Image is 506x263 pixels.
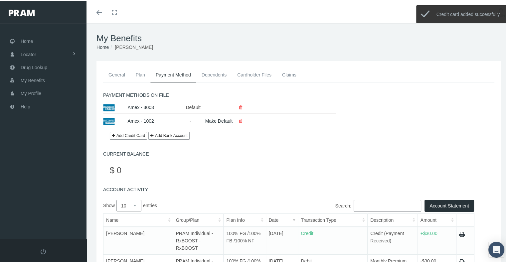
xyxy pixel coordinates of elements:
[103,186,494,191] h5: ACCOUNT ACTIVITY
[173,212,224,225] th: Group/Plan: activate to sort column ascending
[21,99,30,112] span: Help
[96,43,109,49] a: Home
[418,212,456,225] th: Amount: activate to sort column ascending
[368,212,418,225] th: Description: activate to sort column ascending
[301,229,313,235] span: Credit
[116,198,141,210] select: Showentries
[21,60,47,72] span: Drug Lookup
[103,116,115,124] img: american_express.png
[115,43,153,49] span: [PERSON_NAME]
[103,91,494,97] h5: PAYMENT METHODS ON FILE
[205,117,233,122] a: Make Default
[148,131,190,138] button: Add Bank Account
[301,257,312,262] span: Debit
[269,229,283,235] span: [DATE]
[459,230,465,236] a: Print
[289,198,421,210] label: Search:
[269,257,283,262] span: [DATE]
[226,229,260,242] span: 100% FG /100% FB /100% NF
[103,198,289,210] label: Show entries
[176,229,213,249] span: PRAM Individual - RxBOOST - RxBOOST
[103,150,494,156] h5: CURRENT BALANCE
[150,66,196,81] a: Payment Method
[277,66,302,81] a: Claims
[103,66,130,81] a: General
[106,257,144,262] span: [PERSON_NAME]
[354,198,421,210] input: Search:
[421,257,436,262] span: -$30.00
[234,103,248,109] a: Delete
[370,229,404,242] span: Credit (Payment Received)
[96,32,501,42] h1: My Benefits
[21,47,36,60] span: Locator
[488,240,504,256] div: Open Intercom Messenger
[196,66,232,81] a: Dependents
[421,229,437,235] span: +$30.00
[9,8,35,15] img: PRAM_20_x_78.png
[130,66,150,81] a: Plan
[266,212,298,225] th: Date: activate to sort column ascending
[103,212,173,225] th: Name: activate to sort column ascending
[127,117,154,122] a: Amex - 1002
[21,34,33,46] span: Home
[21,86,41,98] span: My Profile
[106,229,144,235] span: [PERSON_NAME]
[127,103,154,109] a: Amex - 3003
[21,73,45,85] span: My Benefits
[103,103,115,110] img: american_express.png
[232,66,277,81] a: Cardholder Files
[181,114,200,126] div: -
[224,212,266,225] th: Plan Info: activate to sort column ascending
[424,198,474,210] button: Account Statement
[110,164,121,174] span: $ 0
[298,212,368,225] th: Transaction Type: activate to sort column ascending
[110,131,147,138] a: Add Credit Card
[234,117,248,122] a: Delete
[181,100,200,112] div: Default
